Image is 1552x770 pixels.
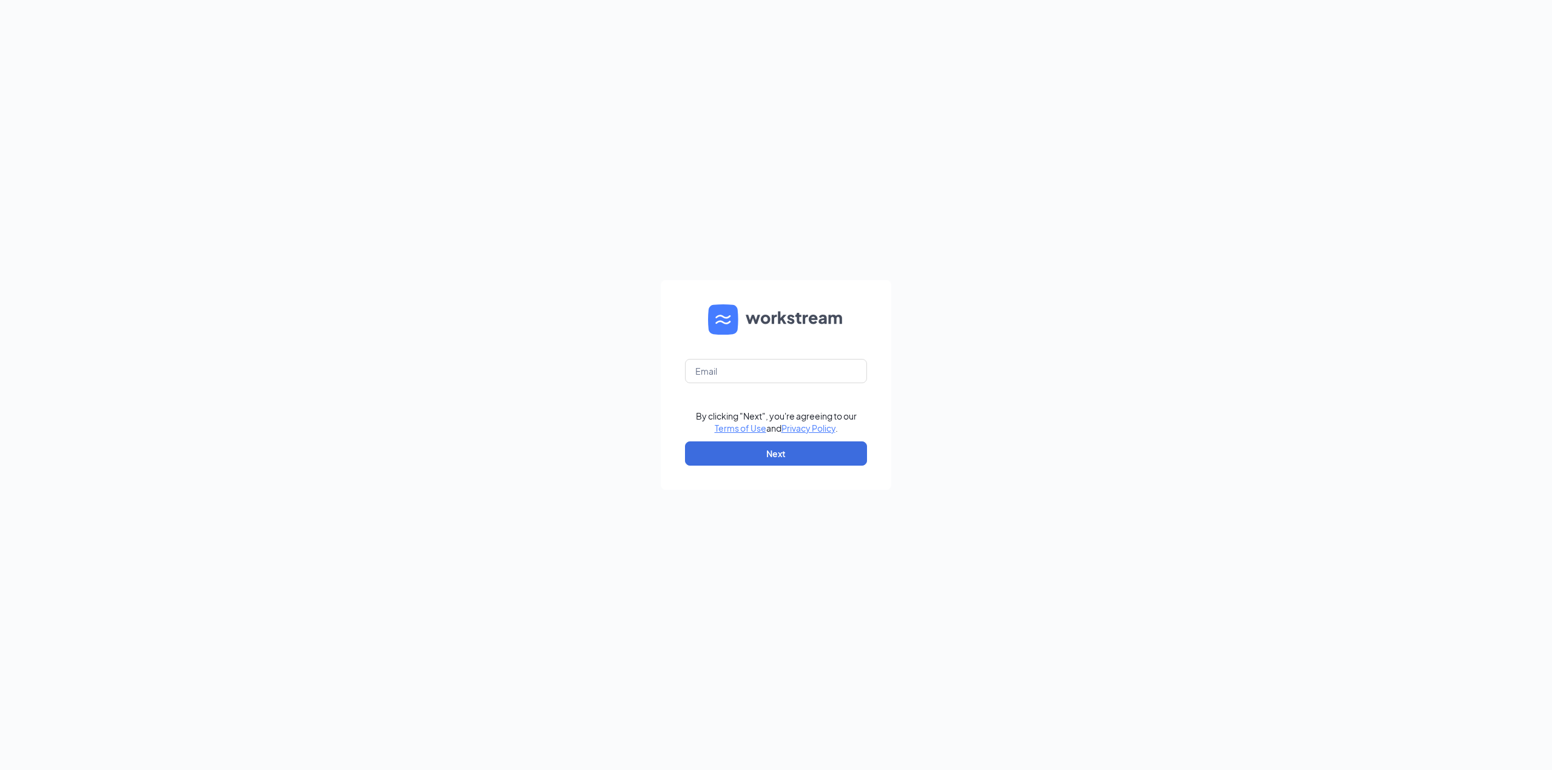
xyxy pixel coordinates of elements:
[708,304,844,335] img: WS logo and Workstream text
[715,423,766,434] a: Terms of Use
[696,410,857,434] div: By clicking "Next", you're agreeing to our and .
[781,423,835,434] a: Privacy Policy
[685,441,867,466] button: Next
[685,359,867,383] input: Email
